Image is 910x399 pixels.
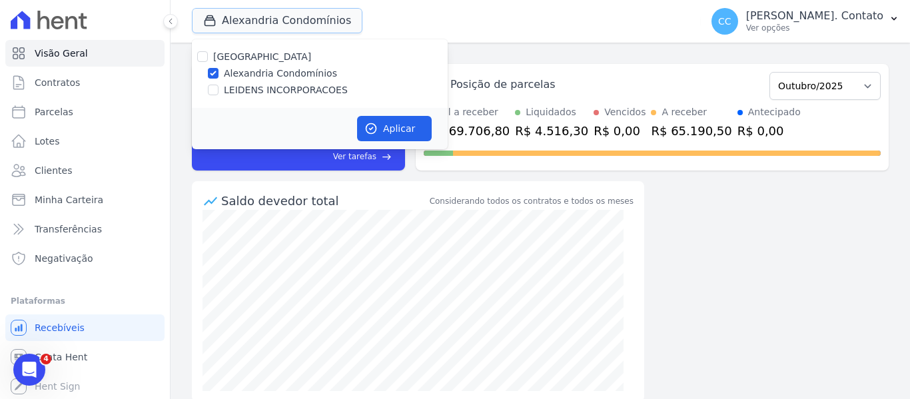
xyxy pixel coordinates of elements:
button: Alexandria Condomínios [192,8,362,33]
div: Total a receber [429,105,510,119]
div: R$ 0,00 [594,122,646,140]
a: Lotes [5,128,165,155]
span: Recebíveis [35,321,85,334]
p: Ver opções [746,23,883,33]
span: Negativação [35,252,93,265]
label: Alexandria Condomínios [224,67,337,81]
button: CC [PERSON_NAME]. Contato Ver opções [701,3,910,40]
span: Parcelas [35,105,73,119]
span: 4 [41,354,51,364]
a: Conta Hent [5,344,165,370]
span: Lotes [35,135,60,148]
a: Recebíveis [5,314,165,341]
a: Visão Geral [5,40,165,67]
div: Vencidos [604,105,646,119]
label: [GEOGRAPHIC_DATA] [213,51,311,62]
a: Parcelas [5,99,165,125]
a: Contratos [5,69,165,96]
span: east [382,152,392,162]
label: LEIDENS INCORPORACOES [224,83,348,97]
span: Ver tarefas [333,151,376,163]
span: Conta Hent [35,350,87,364]
div: R$ 4.516,30 [515,122,588,140]
div: Antecipado [748,105,801,119]
a: Transferências [5,216,165,242]
div: Posição de parcelas [450,77,556,93]
div: R$ 69.706,80 [429,122,510,140]
span: CC [718,17,731,26]
a: Minha Carteira [5,187,165,213]
div: R$ 0,00 [737,122,801,140]
div: Plataformas [11,293,159,309]
div: A receber [662,105,707,119]
div: R$ 65.190,50 [651,122,731,140]
button: Aplicar [357,116,432,141]
span: Transferências [35,222,102,236]
div: Saldo devedor total [221,192,427,210]
p: [PERSON_NAME]. Contato [746,9,883,23]
div: Considerando todos os contratos e todos os meses [430,195,634,207]
span: Minha Carteira [35,193,103,206]
span: Visão Geral [35,47,88,60]
span: Clientes [35,164,72,177]
a: Clientes [5,157,165,184]
a: Negativação [5,245,165,272]
a: Ver tarefas east [241,151,392,163]
div: Liquidados [526,105,576,119]
iframe: Intercom live chat [13,354,45,386]
span: Contratos [35,76,80,89]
